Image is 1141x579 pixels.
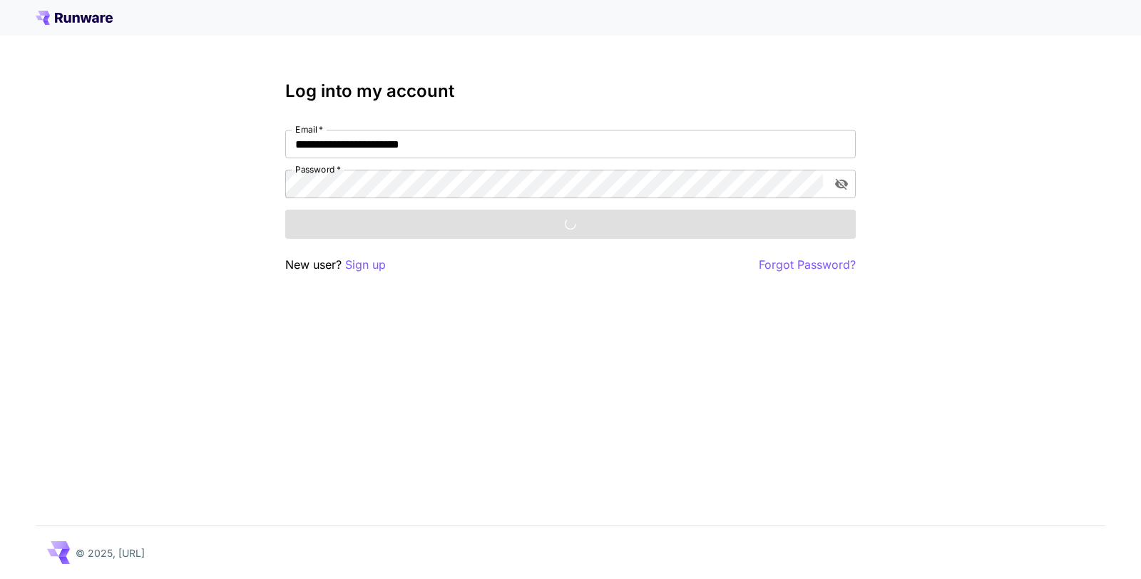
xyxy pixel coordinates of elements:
[295,163,341,175] label: Password
[345,256,386,274] button: Sign up
[295,123,323,135] label: Email
[759,256,856,274] button: Forgot Password?
[829,171,854,197] button: toggle password visibility
[285,256,386,274] p: New user?
[76,545,145,560] p: © 2025, [URL]
[285,81,856,101] h3: Log into my account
